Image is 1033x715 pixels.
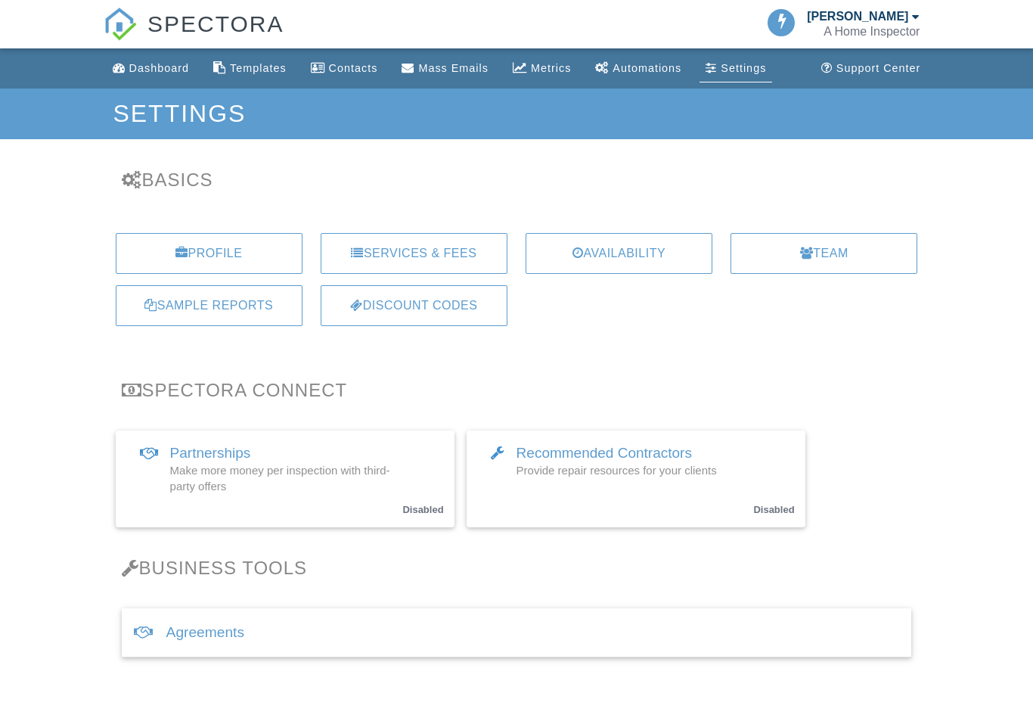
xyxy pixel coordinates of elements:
h1: Settings [113,101,920,127]
img: The Best Home Inspection Software - Spectora [104,8,137,41]
small: Disabled [402,504,443,515]
div: Metrics [531,62,571,74]
a: Mass Emails [396,54,495,82]
div: Agreements [122,608,912,657]
a: Recommended Contractors Provide repair resources for your clients Disabled [467,431,805,527]
a: Metrics [507,54,577,82]
span: SPECTORA [147,8,284,39]
a: Support Center [815,54,927,82]
div: Contacts [329,62,378,74]
a: Availability [526,233,712,274]
a: Automations (Basic) [589,54,687,82]
a: Templates [207,54,293,82]
a: Dashboard [107,54,195,82]
a: SPECTORA [104,23,284,51]
div: Automations [613,62,681,74]
h3: Basics [122,169,912,190]
h3: Spectora Connect [122,380,912,400]
h3: Business Tools [122,558,912,578]
div: Dashboard [129,62,189,74]
small: Disabled [753,504,794,515]
a: Contacts [305,54,384,82]
a: Profile [116,233,302,274]
div: Settings [721,62,766,74]
div: A Home Inspector [824,24,920,39]
a: Settings [700,54,772,82]
span: Provide repair resources for your clients [516,464,717,477]
a: Partnerships Make more money per inspection with third-party offers Disabled [116,431,454,527]
span: Recommended Contractors [516,445,692,461]
a: Discount Codes [321,285,507,326]
div: Templates [230,62,287,74]
div: Support Center [836,62,921,74]
div: [PERSON_NAME] [807,9,908,24]
span: Partnerships [170,445,251,461]
span: Make more money per inspection with third-party offers [170,464,390,493]
a: Team [731,233,917,274]
div: Mass Emails [418,62,489,74]
a: Services & Fees [321,233,507,274]
a: Sample Reports [116,285,302,326]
